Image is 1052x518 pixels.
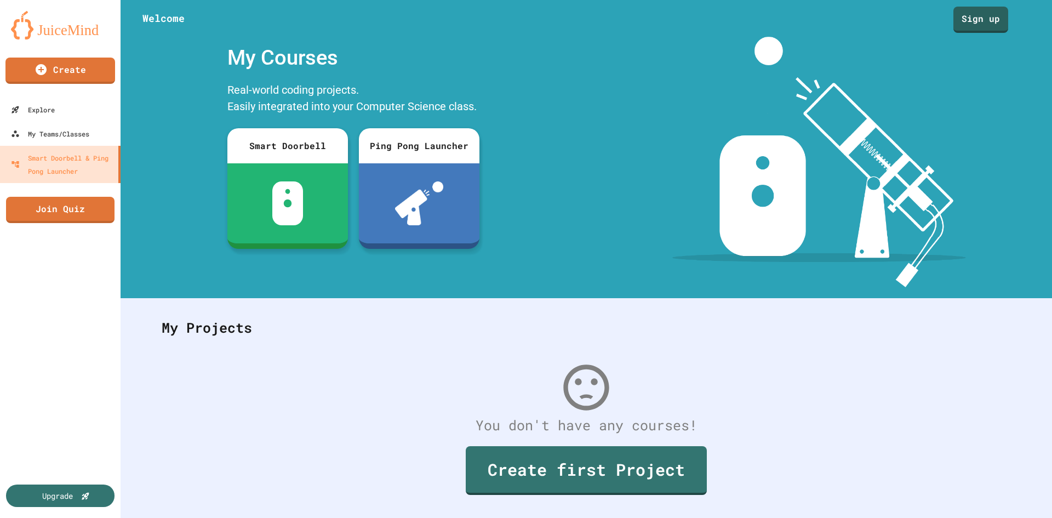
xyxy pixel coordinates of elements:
div: My Teams/Classes [11,127,89,140]
iframe: chat widget [961,426,1041,473]
div: Explore [11,103,55,116]
div: Upgrade [42,490,73,502]
div: My Projects [151,306,1022,349]
img: logo-orange.svg [11,11,110,39]
img: sdb-white.svg [272,181,304,225]
div: My Courses [222,37,485,79]
div: You don't have any courses! [151,415,1022,436]
img: ppl-with-ball.png [395,181,444,225]
div: Smart Doorbell [227,128,348,163]
img: banner-image-my-projects.png [672,37,966,287]
a: Sign up [953,7,1008,33]
a: Create first Project [466,446,707,495]
div: Ping Pong Launcher [359,128,479,163]
a: Create [5,58,115,84]
iframe: chat widget [1006,474,1041,507]
a: Join Quiz [6,197,115,223]
div: Smart Doorbell & Ping Pong Launcher [11,151,114,178]
div: Real-world coding projects. Easily integrated into your Computer Science class. [222,79,485,120]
